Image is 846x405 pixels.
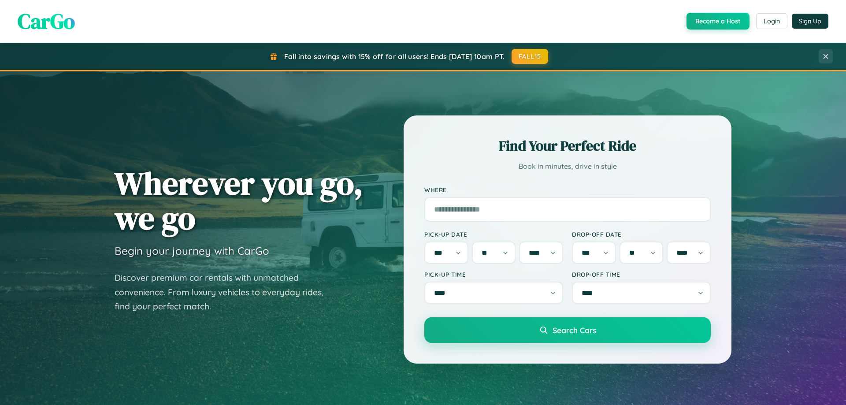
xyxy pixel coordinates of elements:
button: Become a Host [686,13,750,30]
button: Login [756,13,787,29]
span: Fall into savings with 15% off for all users! Ends [DATE] 10am PT. [284,52,505,61]
span: Search Cars [553,325,596,335]
label: Where [424,186,711,193]
label: Pick-up Time [424,271,563,278]
label: Drop-off Date [572,230,711,238]
button: Sign Up [792,14,828,29]
button: FALL15 [512,49,549,64]
p: Discover premium car rentals with unmatched convenience. From luxury vehicles to everyday rides, ... [115,271,335,314]
label: Pick-up Date [424,230,563,238]
h2: Find Your Perfect Ride [424,136,711,156]
p: Book in minutes, drive in style [424,160,711,173]
h1: Wherever you go, we go [115,166,363,235]
button: Search Cars [424,317,711,343]
label: Drop-off Time [572,271,711,278]
h3: Begin your journey with CarGo [115,244,269,257]
span: CarGo [18,7,75,36]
